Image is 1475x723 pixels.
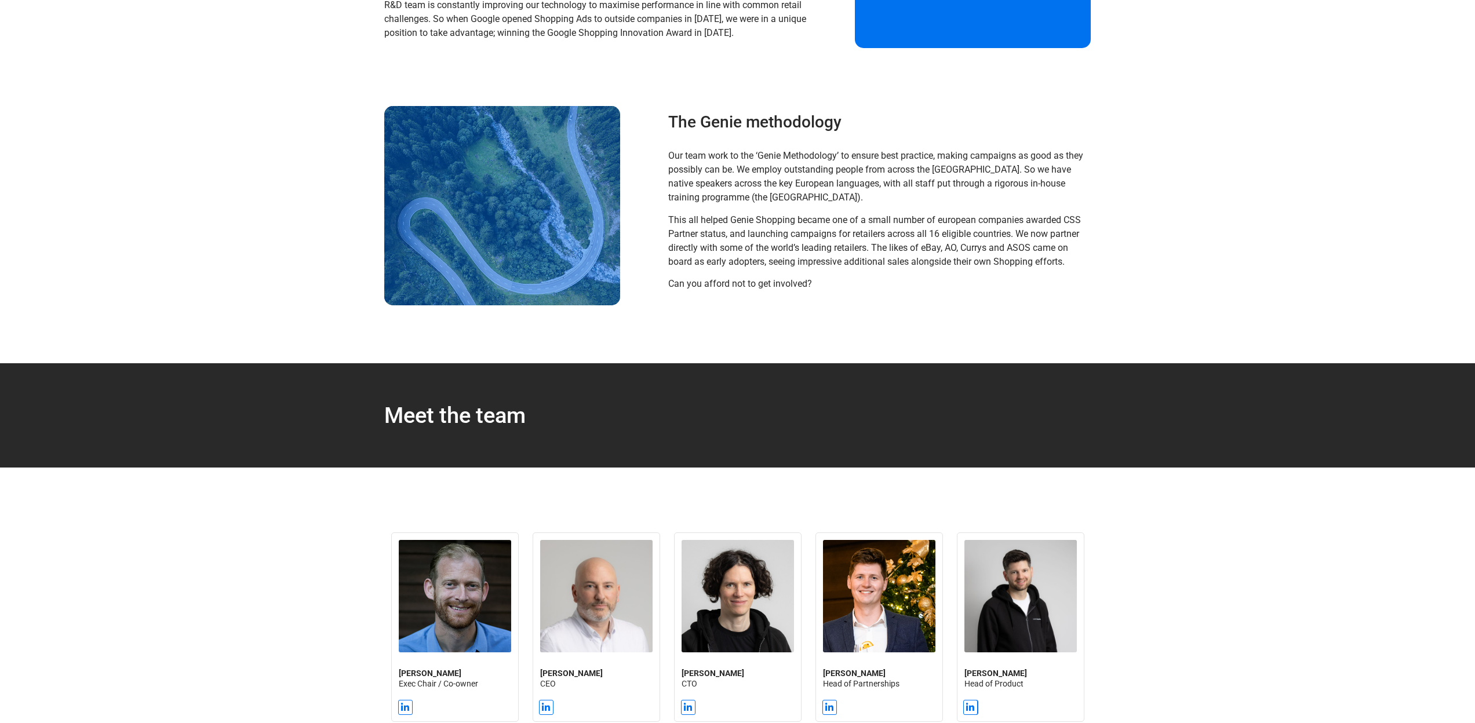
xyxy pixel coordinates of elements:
[964,669,1027,678] strong: [PERSON_NAME]
[668,214,1081,267] span: This all helped Genie Shopping became one of a small number of european companies awarded CSS Par...
[399,669,461,678] strong: [PERSON_NAME]
[668,112,1085,133] h3: The Genie methodology
[540,669,603,678] strong: [PERSON_NAME]
[682,668,794,689] h2: CTO
[682,669,744,678] b: [PERSON_NAME]
[540,668,653,689] h2: CEO
[399,668,511,689] h2: Exec Chair / Co-owner
[668,150,1083,203] span: Our team work to the ‘Genie Methodology’ to ensure best practice, making campaigns as good as the...
[964,540,1077,652] img: Genie
[823,669,886,678] strong: [PERSON_NAME]
[384,404,1091,426] h1: Meet the team
[540,540,653,652] img: 2183-genie-2024-192 (1)
[668,278,812,289] span: Can you afford not to get involved?
[823,668,935,689] h2: Head of Partnerships
[964,668,1077,689] h2: Head of Product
